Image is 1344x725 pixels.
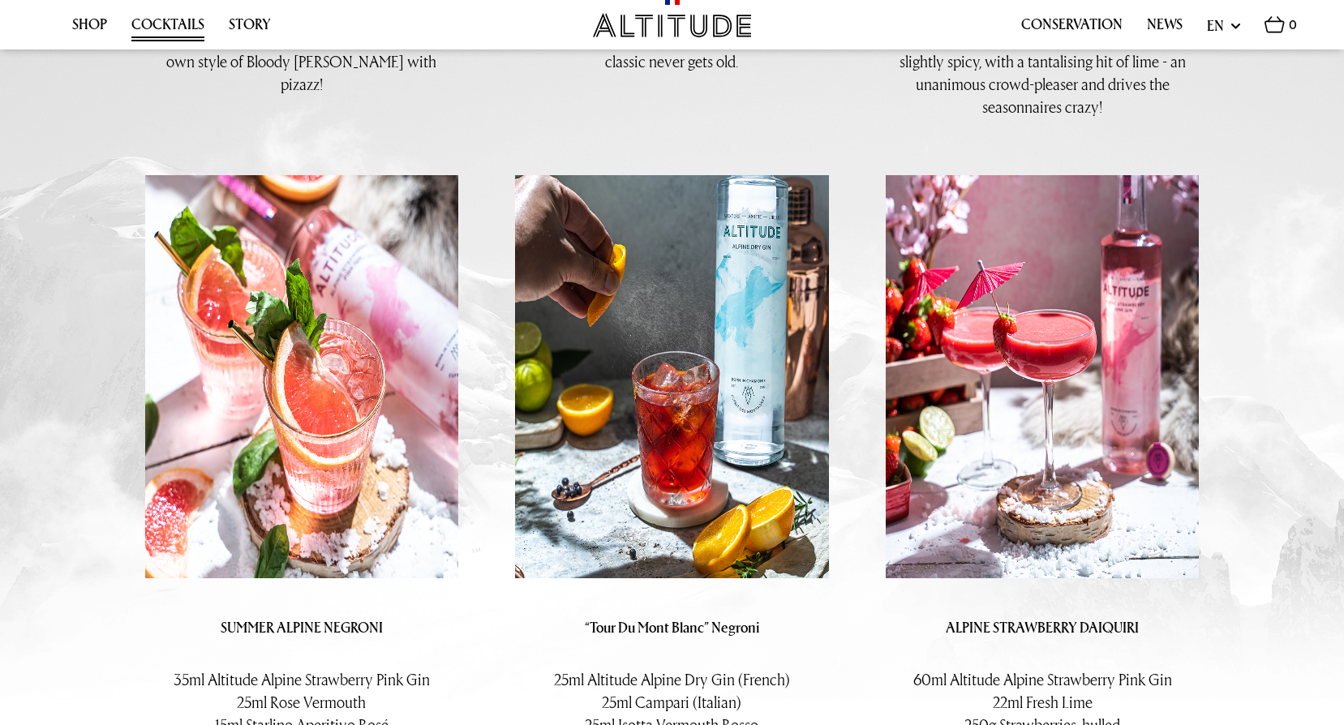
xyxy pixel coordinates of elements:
[131,16,204,41] a: Cocktails
[946,617,1139,637] strong: ALPINE STRAWBERRY DAIQUIRI
[221,617,383,637] strong: SUMMER ALPINE NEGRONI
[1265,16,1285,33] img: Basket
[229,16,271,41] a: Story
[1147,16,1183,41] a: News
[1265,16,1297,42] a: 0
[886,28,1200,118] p: This ultra-refreshing gin-based Chamonix Mule, is slightly spicy, with a tantalising hit of lime ...
[145,28,459,96] p: The perfect antidote for the night before...our own style of Bloody [PERSON_NAME] with pizazz!
[1021,16,1123,41] a: Conservation
[593,13,751,37] img: Altitude Gin
[72,16,107,41] a: Shop
[585,617,759,637] strong: “Tour Du Mont Blanc” Negroni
